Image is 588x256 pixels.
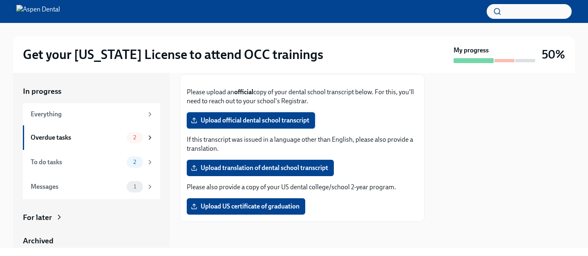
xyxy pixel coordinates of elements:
label: Upload translation of dental school transcript [187,160,334,176]
label: Upload US certificate of graduation [187,198,305,215]
span: 2 [128,159,141,165]
div: To do tasks [31,158,123,167]
h2: Get your [US_STATE] License to attend OCC trainings [23,46,323,63]
a: Archived [23,236,160,246]
a: Everything [23,103,160,125]
h3: 50% [542,47,565,62]
strong: official [234,88,253,96]
span: Upload official dental school transcript [192,116,309,125]
span: 1 [129,184,141,190]
div: Everything [31,110,143,119]
div: Messages [31,182,123,191]
label: Upload official dental school transcript [187,112,315,129]
div: Overdue tasks [31,133,123,142]
a: Overdue tasks2 [23,125,160,150]
strong: My progress [454,46,489,55]
div: For later [23,212,52,223]
a: In progress [23,86,160,97]
p: Please also provide a copy of your US dental college/school 2-year program. [187,183,418,192]
a: For later [23,212,160,223]
p: If this transcript was issued in a language other than English, please also provide a translation. [187,135,418,153]
a: To do tasks2 [23,150,160,174]
p: Please upload an copy of your dental school transcript below. For this, you'll need to reach out ... [187,88,418,106]
span: 2 [128,134,141,140]
img: Aspen Dental [16,5,60,18]
a: Messages1 [23,174,160,199]
span: Upload US certificate of graduation [192,202,300,211]
span: Upload translation of dental school transcript [192,164,328,172]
